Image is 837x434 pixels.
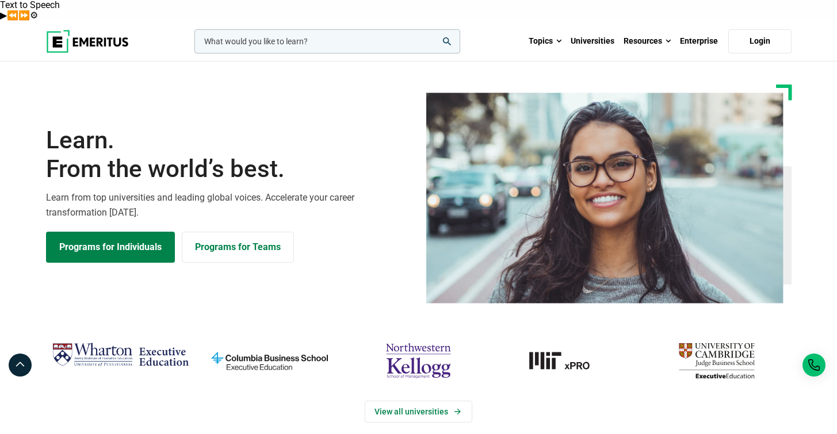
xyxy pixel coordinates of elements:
a: Universities [566,21,619,62]
a: Login [728,29,792,53]
img: MIT xPRO [499,338,636,383]
img: Wharton Executive Education [52,338,189,372]
span: From the world’s best. [46,155,412,183]
a: MIT-xPRO [499,338,636,383]
input: woocommerce-product-search-field-0 [194,29,460,53]
img: cambridge-judge-business-school [648,338,785,383]
a: Resources [619,21,675,62]
p: Learn from top universities and leading global voices. Accelerate your career transformation [DATE]. [46,190,412,220]
a: Enterprise [675,21,723,62]
button: Previous [7,11,18,20]
img: Learn from the world's best [426,93,784,304]
a: Explore for Business [182,232,294,263]
h1: Learn. [46,126,412,184]
img: columbia-business-school [201,338,338,383]
button: Settings [30,11,38,20]
a: Explore Programs [46,232,175,263]
a: View Universities [365,401,472,423]
button: Forward [18,11,30,20]
a: Topics [524,21,566,62]
img: northwestern-kellogg [350,338,487,383]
